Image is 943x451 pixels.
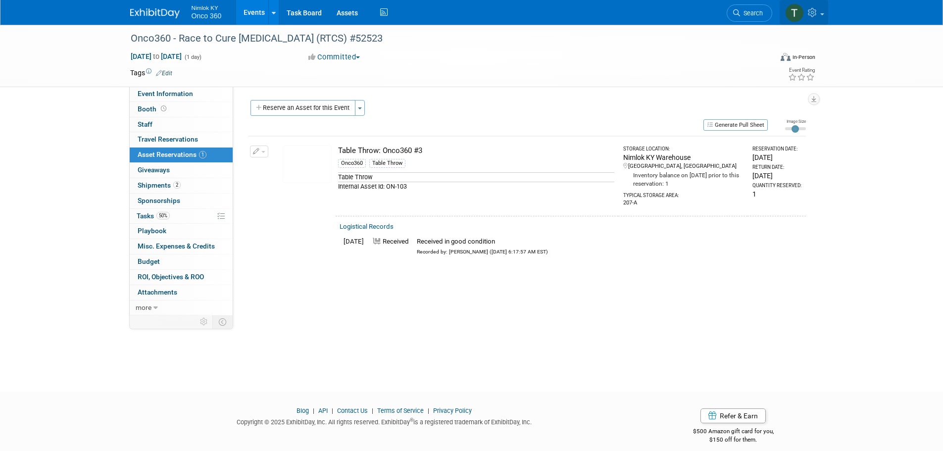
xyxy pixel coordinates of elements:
a: Edit [156,70,172,77]
a: Misc. Expenses & Credits [130,239,233,254]
div: Nimlok KY Warehouse [623,152,744,162]
div: Received in good condition [417,237,548,247]
img: View Images [283,146,332,183]
span: Tasks [137,212,170,220]
a: Booth [130,102,233,117]
img: Tim Bugaile [785,3,804,22]
a: Logistical Records [340,223,394,230]
div: Return Date: [752,164,801,171]
div: Quantity Reserved: [752,182,801,189]
span: | [310,407,317,414]
span: (1 day) [184,54,201,60]
span: Attachments [138,288,177,296]
span: Booth [138,105,168,113]
div: [GEOGRAPHIC_DATA], [GEOGRAPHIC_DATA] [623,162,744,170]
div: Table Throw [369,159,405,168]
div: $150 off for them. [653,436,813,444]
div: Table Throw: Onco360 #3 [338,146,614,156]
div: Onco360 [338,159,366,168]
a: Budget [130,254,233,269]
span: | [369,407,376,414]
a: Attachments [130,285,233,300]
span: 1 [199,151,206,158]
span: | [425,407,432,414]
span: Misc. Expenses & Credits [138,242,215,250]
td: Tags [130,68,172,78]
a: Staff [130,117,233,132]
td: Personalize Event Tab Strip [196,315,213,328]
div: Image Size [785,118,806,124]
button: Committed [305,52,364,62]
a: Refer & Earn [700,408,766,423]
div: Event Rating [788,68,815,73]
a: Shipments2 [130,178,233,193]
span: Event Information [138,90,193,98]
span: ROI, Objectives & ROO [138,273,204,281]
span: Sponsorships [138,197,180,204]
a: Search [727,4,772,22]
button: Generate Pull Sheet [703,119,768,131]
div: Event Format [714,51,816,66]
span: Booth not reserved yet [159,105,168,112]
div: Reservation Date: [752,146,801,152]
div: Table Throw [338,172,614,182]
span: Nimlok KY [192,2,222,12]
a: Event Information [130,87,233,101]
a: Contact Us [337,407,368,414]
span: 2 [173,181,181,189]
div: 1 [752,189,801,199]
div: In-Person [792,53,815,61]
td: Toggle Event Tabs [212,315,233,328]
div: Storage Location: [623,146,744,152]
td: Received [368,235,413,258]
button: Reserve an Asset for this Event [250,100,355,116]
sup: ® [410,417,413,423]
span: Travel Reservations [138,135,198,143]
div: Onco360 - Race to Cure [MEDICAL_DATA] (RTCS) #52523 [127,30,757,48]
td: [DATE] [340,235,368,258]
a: Giveaways [130,163,233,178]
a: Terms of Service [377,407,424,414]
a: Playbook [130,224,233,239]
span: 50% [156,212,170,219]
img: ExhibitDay [130,8,180,18]
div: Typical Storage Area: [623,188,744,199]
span: Shipments [138,181,181,189]
div: [DATE] [752,152,801,162]
div: Inventory balance on [DATE] prior to this reservation: 1 [623,170,744,188]
a: API [318,407,328,414]
a: Sponsorships [130,194,233,208]
div: Recorded by: [PERSON_NAME] ([DATE] 6:17:57 AM EST) [417,247,548,256]
span: more [136,303,151,311]
div: [DATE] [752,171,801,181]
span: | [329,407,336,414]
span: [DATE] [DATE] [130,52,182,61]
img: Format-Inperson.png [781,53,791,61]
a: ROI, Objectives & ROO [130,270,233,285]
div: Copyright © 2025 ExhibitDay, Inc. All rights reserved. ExhibitDay is a registered trademark of Ex... [130,415,639,427]
a: more [130,301,233,315]
span: Playbook [138,227,166,235]
span: Budget [138,257,160,265]
a: Travel Reservations [130,132,233,147]
div: 207-A [623,199,744,207]
a: Tasks50% [130,209,233,224]
a: Asset Reservations1 [130,148,233,162]
a: Blog [297,407,309,414]
span: Staff [138,120,152,128]
a: Privacy Policy [433,407,472,414]
div: $500 Amazon gift card for you, [653,421,813,444]
span: to [151,52,161,60]
span: Giveaways [138,166,170,174]
span: Search [740,9,763,17]
span: Onco 360 [192,12,222,20]
div: Internal Asset Id: ON-103 [338,182,614,191]
span: Asset Reservations [138,150,206,158]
